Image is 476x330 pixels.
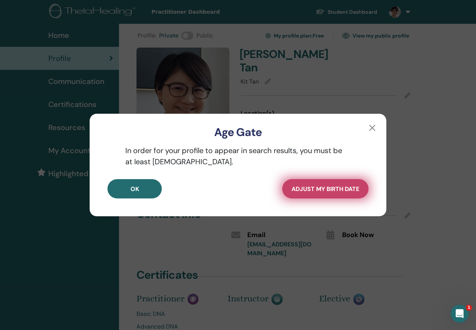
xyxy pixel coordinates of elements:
[131,185,139,193] span: OK
[107,179,162,198] button: OK
[466,305,472,311] span: 1
[102,126,374,139] h3: Age Gate
[292,185,359,193] span: Adjust my Birth Date
[282,179,369,198] button: Adjust my Birth Date
[107,145,369,167] p: In order for your profile to appear in search results, you must be at least [DEMOGRAPHIC_DATA].
[451,305,469,323] iframe: Intercom live chat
